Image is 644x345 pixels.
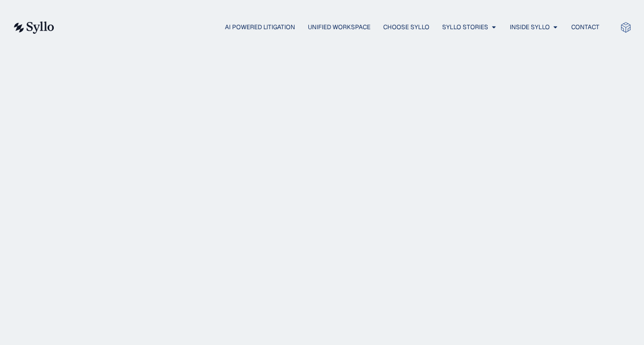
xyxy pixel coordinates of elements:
[225,23,295,32] a: AI Powered Litigation
[308,23,370,32] a: Unified Workspace
[12,21,54,34] img: syllo
[75,23,599,32] div: Menu Toggle
[75,23,599,32] nav: Menu
[383,23,429,32] a: Choose Syllo
[510,23,550,32] a: Inside Syllo
[442,23,488,32] a: Syllo Stories
[571,23,599,32] a: Contact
